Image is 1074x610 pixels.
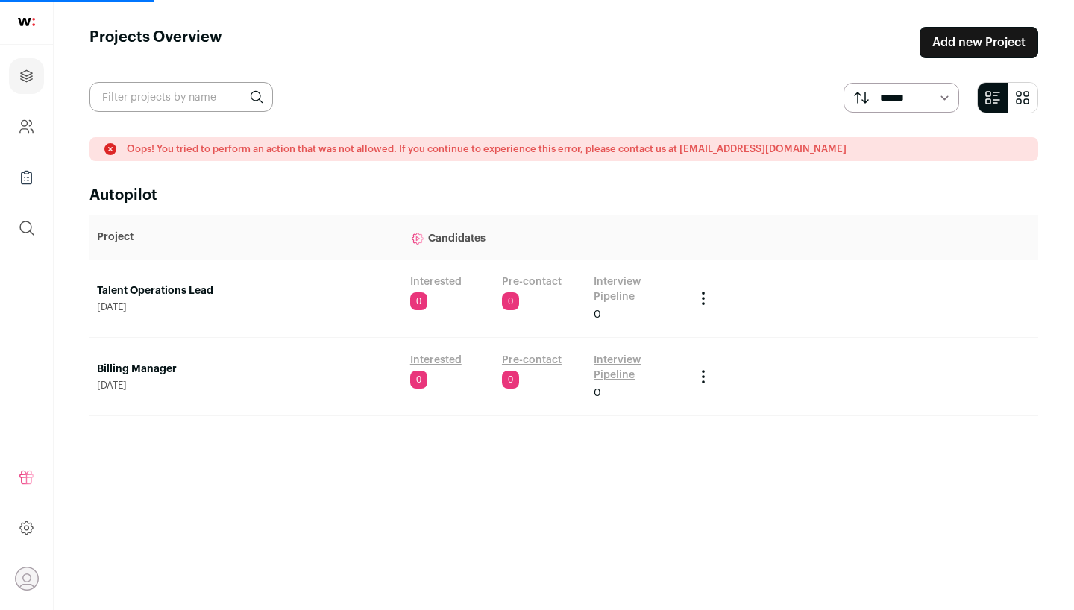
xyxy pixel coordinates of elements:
[15,567,39,591] button: Open dropdown
[89,27,222,58] h1: Projects Overview
[127,143,847,155] p: Oops! You tried to perform an action that was not allowed. If you continue to experience this err...
[9,109,44,145] a: Company and ATS Settings
[594,307,601,322] span: 0
[502,353,562,368] a: Pre-contact
[502,274,562,289] a: Pre-contact
[410,274,462,289] a: Interested
[97,283,395,298] a: Talent Operations Lead
[9,160,44,195] a: Company Lists
[694,289,712,307] button: Project Actions
[502,292,519,310] span: 0
[594,353,679,383] a: Interview Pipeline
[502,371,519,389] span: 0
[89,185,1038,206] h2: Autopilot
[694,368,712,386] button: Project Actions
[97,230,395,245] p: Project
[97,380,395,392] span: [DATE]
[18,18,35,26] img: wellfound-shorthand-0d5821cbd27db2630d0214b213865d53afaa358527fdda9d0ea32b1df1b89c2c.svg
[594,386,601,400] span: 0
[97,301,395,313] span: [DATE]
[410,292,427,310] span: 0
[410,222,680,252] p: Candidates
[410,371,427,389] span: 0
[594,274,679,304] a: Interview Pipeline
[9,58,44,94] a: Projects
[410,353,462,368] a: Interested
[97,362,395,377] a: Billing Manager
[89,82,273,112] input: Filter projects by name
[920,27,1038,58] a: Add new Project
